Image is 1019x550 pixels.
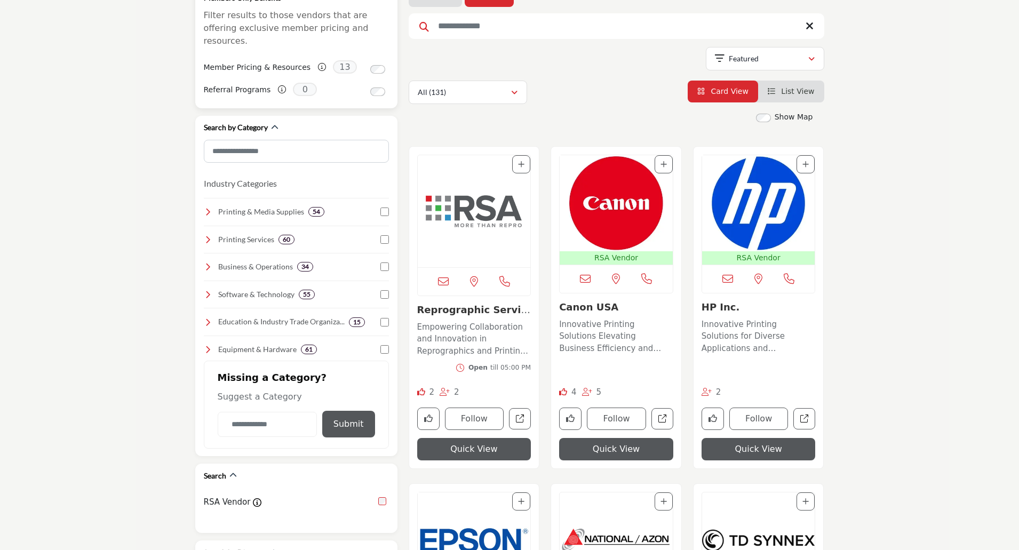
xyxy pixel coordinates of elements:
[204,177,277,190] button: Industry Categories
[417,304,531,316] h3: Reprographic Services Association (RSA)
[468,364,488,371] span: Open
[297,262,313,272] div: 34 Results For Business & Operations
[409,13,824,39] input: Search Keyword
[793,408,815,430] a: Open hp-inc in new tab
[729,53,759,64] p: Featured
[651,408,673,430] a: Open canon-usa in new tab
[218,344,297,355] h4: Equipment & Hardware : Top-quality printers, copiers, and finishing equipment to enhance efficien...
[559,301,618,313] a: Canon USA
[353,318,361,326] b: 15
[468,363,531,372] div: till 05:00 PM
[702,301,816,313] h3: HP Inc.
[704,252,813,264] p: RSA Vendor
[301,263,309,270] b: 34
[380,208,389,216] input: Select Printing & Media Supplies checkbox
[303,291,311,298] b: 55
[380,290,389,299] input: Select Software & Technology checkbox
[380,318,389,326] input: Select Education & Industry Trade Organizations checkbox
[702,386,721,398] div: Followers
[417,408,440,430] button: Like company
[560,155,673,251] img: Canon USA
[582,386,602,398] div: Followers
[218,206,304,217] h4: Printing & Media Supplies: A wide range of high-quality paper, films, inks, and specialty materia...
[768,87,815,95] a: View List
[417,304,530,327] a: Reprographic Service...
[370,65,385,74] input: Switch to Member Pricing & Resources
[313,208,320,216] b: 54
[417,388,425,396] i: Likes
[758,81,824,102] li: List View
[283,236,290,243] b: 60
[802,160,809,169] a: Add To List
[559,316,673,355] a: Innovative Printing Solutions Elevating Business Efficiency and Connectivity With a strong footho...
[518,160,524,169] a: Add To List
[445,408,504,430] button: Follow
[305,346,313,353] b: 61
[204,122,268,133] h2: Search by Category
[596,387,602,397] span: 5
[380,235,389,244] input: Select Printing Services checkbox
[559,408,582,430] button: Like company
[301,345,317,354] div: 61 Results For Equipment & Hardware
[370,87,385,96] input: Switch to Referral Programs
[559,438,673,460] button: Quick View
[204,140,389,163] input: Search Category
[518,497,524,506] a: Add To List
[711,87,748,95] span: Card View
[559,318,673,355] p: Innovative Printing Solutions Elevating Business Efficiency and Connectivity With a strong footho...
[218,316,345,327] h4: Education & Industry Trade Organizations: Connect with industry leaders, trade groups, and profes...
[660,160,667,169] a: Add To List
[716,387,721,397] span: 2
[440,386,459,398] div: Followers
[299,290,315,299] div: 55 Results For Software & Technology
[417,321,531,357] p: Empowering Collaboration and Innovation in Reprographics and Printing Across [GEOGRAPHIC_DATA] In...
[429,387,434,397] span: 2
[380,345,389,354] input: Select Equipment & Hardware checkbox
[560,155,673,265] a: Open Listing in new tab
[333,60,357,74] span: 13
[418,155,531,267] img: Reprographic Services Association (RSA)
[204,81,271,99] label: Referral Programs
[702,301,740,313] a: HP Inc.
[571,387,577,397] span: 4
[218,412,317,437] input: Category Name
[418,155,531,267] a: Open Listing in new tab
[418,87,446,98] p: All (131)
[218,261,293,272] h4: Business & Operations: Essential resources for financial management, marketing, and operations to...
[417,438,531,460] button: Quick View
[702,438,816,460] button: Quick View
[562,252,671,264] p: RSA Vendor
[781,87,814,95] span: List View
[278,235,294,244] div: 60 Results For Printing Services
[204,496,251,508] label: RSA Vendor
[204,9,389,47] p: Filter results to those vendors that are offering exclusive member pricing and resources.
[775,111,813,123] label: Show Map
[218,289,294,300] h4: Software & Technology: Advanced software and digital tools for print management, automation, and ...
[559,301,673,313] h3: Canon USA
[509,408,531,430] a: Open reprographic-services-association-rsa in new tab
[218,392,302,402] span: Suggest a Category
[702,155,815,265] a: Open Listing in new tab
[729,408,789,430] button: Follow
[218,372,375,391] h2: Missing a Category?
[702,155,815,251] img: HP Inc.
[417,318,531,357] a: Empowering Collaboration and Innovation in Reprographics and Printing Across [GEOGRAPHIC_DATA] In...
[204,58,311,77] label: Member Pricing & Resources
[697,87,749,95] a: View Card
[702,316,816,355] a: Innovative Printing Solutions for Diverse Applications and Exceptional Results Operating at the f...
[706,47,824,70] button: Featured
[559,388,567,396] i: Likes
[802,497,809,506] a: Add To List
[293,83,317,96] span: 0
[587,408,646,430] button: Follow
[349,317,365,327] div: 15 Results For Education & Industry Trade Organizations
[660,497,667,506] a: Add To List
[702,318,816,355] p: Innovative Printing Solutions for Diverse Applications and Exceptional Results Operating at the f...
[204,471,226,481] h2: Search
[456,363,531,372] button: Opentill 05:00 PM
[308,207,324,217] div: 54 Results For Printing & Media Supplies
[688,81,758,102] li: Card View
[322,411,375,437] button: Submit
[702,408,724,430] button: Like company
